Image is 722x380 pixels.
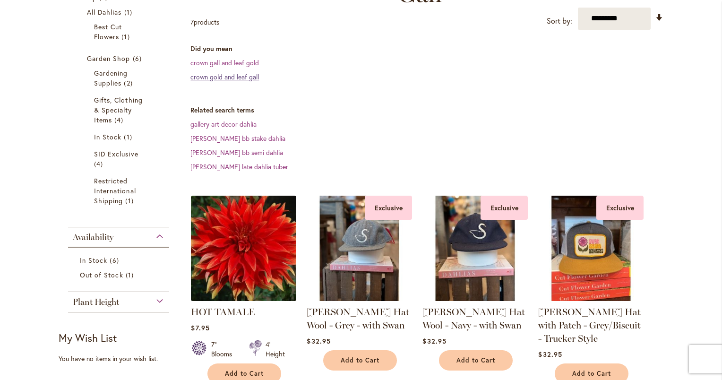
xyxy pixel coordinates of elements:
iframe: Launch Accessibility Center [7,346,34,373]
a: SID Exclusive [94,149,146,169]
span: $7.95 [191,323,209,332]
a: In Stock [94,132,146,142]
a: [PERSON_NAME] late dahlia tuber [190,162,288,171]
strong: My Wish List [59,331,117,345]
a: [PERSON_NAME] Hat with Patch - Grey/Biscuit - Trucker Style [538,306,641,344]
img: SID Patch Trucker Hat [538,196,644,301]
span: 1 [126,270,136,280]
a: Gifts, Clothing &amp; Specialty Items [94,95,146,125]
a: [PERSON_NAME] bb semi dahlia [190,148,283,157]
a: Restricted International Shipping [94,176,146,206]
a: crown gold and leaf gall [190,72,259,81]
dt: Did you mean [190,44,663,53]
div: You have no items in your wish list. [59,354,185,363]
p: products [190,15,219,30]
button: Add to Cart [439,350,513,371]
span: 1 [125,196,136,206]
div: 4' Height [266,340,285,359]
a: HOT TAMALE [191,306,255,318]
a: gallery art decor dahlia [190,120,257,129]
a: Garden Shop [87,53,153,63]
a: SID Grafletics Hat Wool - Navy - with Swan Exclusive [422,294,528,303]
img: SID Grafletics Hat Wool - Navy - with Swan [422,196,528,301]
span: Add to Cart [456,356,495,364]
a: Out of Stock 1 [80,270,160,280]
span: 1 [124,132,134,142]
button: Add to Cart [323,350,397,371]
span: 7 [190,17,194,26]
div: Exclusive [596,196,644,220]
span: In Stock [80,256,107,265]
div: Exclusive [481,196,528,220]
span: In Stock [94,132,121,141]
span: Gifts, Clothing & Specialty Items [94,95,143,124]
span: $32.95 [422,337,446,345]
div: Exclusive [365,196,412,220]
a: Gardening Supplies [94,68,146,88]
span: Garden Shop [87,54,130,63]
span: Gardening Supplies [94,69,128,87]
a: Best Cut Flowers [94,22,146,42]
span: 1 [121,32,132,42]
span: 4 [94,159,105,169]
span: Out of Stock [80,270,123,279]
span: Add to Cart [341,356,379,364]
span: 2 [124,78,135,88]
dt: Related search terms [190,105,663,115]
a: SID Patch Trucker Hat Exclusive [538,294,644,303]
span: Restricted International Shipping [94,176,136,205]
span: $32.95 [307,337,330,345]
span: 6 [133,53,144,63]
span: Availability [73,232,113,242]
div: 7" Blooms [211,340,238,359]
label: Sort by: [547,12,572,30]
span: Plant Height [73,297,119,307]
img: Hot Tamale [191,196,296,301]
span: All Dahlias [87,8,122,17]
span: 4 [114,115,126,125]
span: 6 [110,255,121,265]
a: [PERSON_NAME] Hat Wool - Grey - with Swan [307,306,409,331]
span: Add to Cart [572,370,611,378]
a: All Dahlias [87,7,153,17]
span: $32.95 [538,350,562,359]
a: crown gall and leaf gold [190,58,259,67]
span: Best Cut Flowers [94,22,122,41]
a: [PERSON_NAME] bb stake dahlia [190,134,285,143]
img: SID Grafletics Hat Wool - Grey - with Swan [307,196,412,301]
a: Hot Tamale [191,294,296,303]
a: SID Grafletics Hat Wool - Grey - with Swan Exclusive [307,294,412,303]
span: SID Exclusive [94,149,138,158]
a: [PERSON_NAME] Hat Wool - Navy - with Swan [422,306,525,331]
span: Add to Cart [225,370,264,378]
span: 1 [124,7,135,17]
a: In Stock 6 [80,255,160,265]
